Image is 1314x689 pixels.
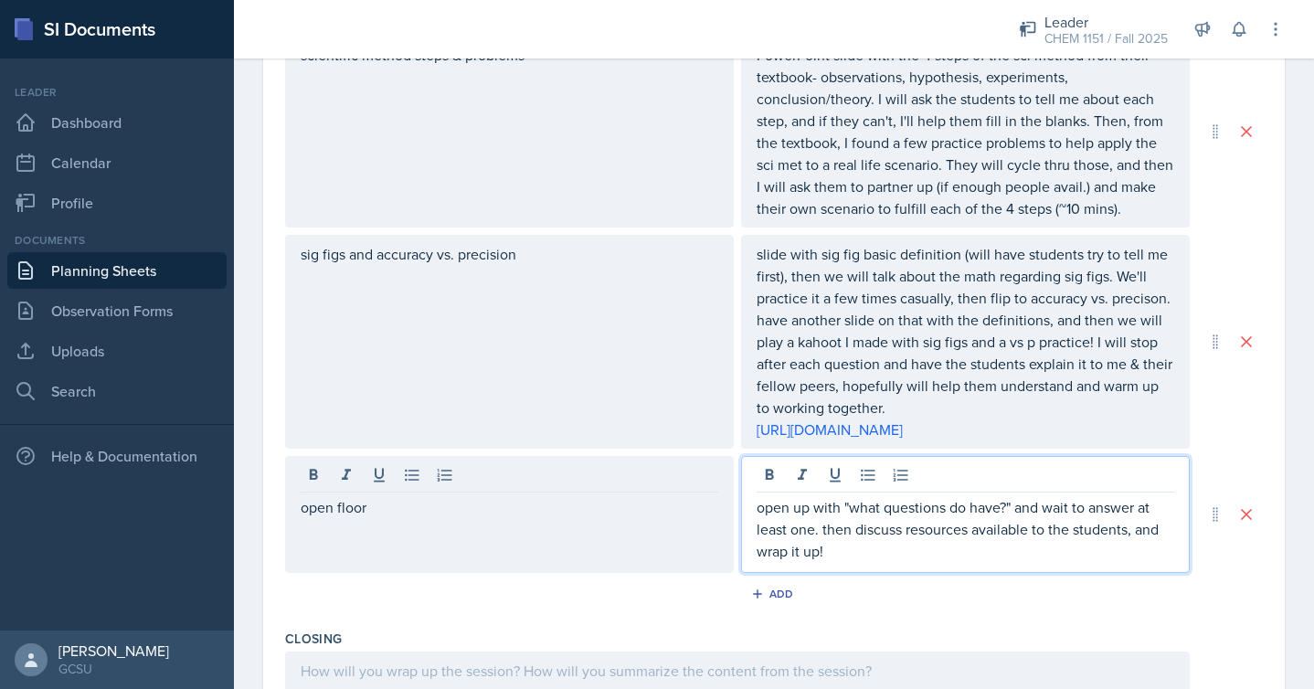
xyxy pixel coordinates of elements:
a: Profile [7,185,227,221]
a: Observation Forms [7,292,227,329]
p: open up with "what questions do have?" and wait to answer at least one. then discuss resources av... [757,496,1174,562]
div: Leader [1044,11,1168,33]
a: [URL][DOMAIN_NAME] [757,419,903,440]
p: open floor [301,496,718,518]
a: Search [7,373,227,409]
div: CHEM 1151 / Fall 2025 [1044,29,1168,48]
p: slide with sig fig basic definition (will have students try to tell me first), then we will talk ... [757,243,1174,419]
a: Calendar [7,144,227,181]
div: Add [755,587,794,601]
div: [PERSON_NAME] [58,641,169,660]
div: Help & Documentation [7,438,227,474]
label: Closing [285,630,342,648]
div: Leader [7,84,227,101]
a: Dashboard [7,104,227,141]
p: PowerPoint slide with the 4 steps of the sci method from their textbook- observations, hypothesis... [757,44,1174,219]
div: GCSU [58,660,169,678]
div: Documents [7,232,227,249]
button: Add [745,580,804,608]
p: sig figs and accuracy vs. precision [301,243,718,265]
a: Uploads [7,333,227,369]
a: Planning Sheets [7,252,227,289]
